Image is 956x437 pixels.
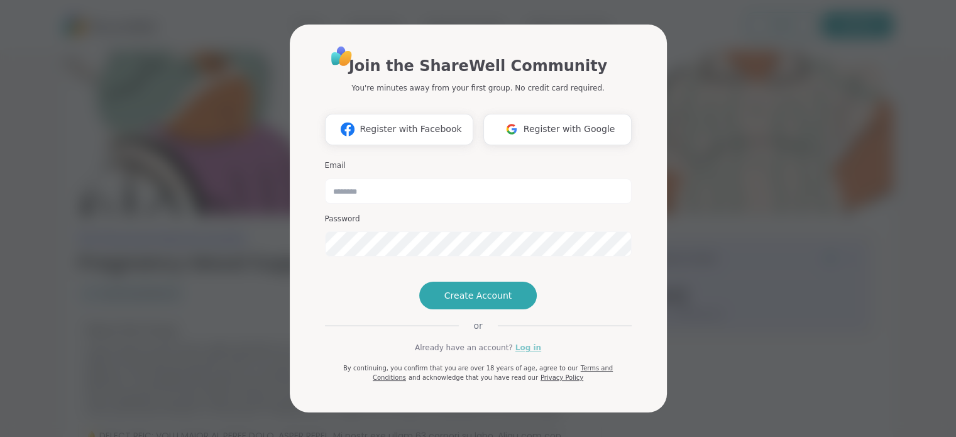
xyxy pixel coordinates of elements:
h3: Email [325,160,632,171]
span: and acknowledge that you have read our [409,374,538,381]
span: Register with Google [524,123,615,136]
img: ShareWell Logomark [500,118,524,141]
span: Create Account [444,289,512,302]
button: Create Account [419,282,537,309]
button: Register with Google [483,114,632,145]
img: ShareWell Logo [327,42,356,70]
h3: Password [325,214,632,224]
button: Register with Facebook [325,114,473,145]
a: Log in [515,342,541,353]
h1: Join the ShareWell Community [349,55,607,77]
img: ShareWell Logomark [336,118,360,141]
a: Privacy Policy [541,374,583,381]
span: By continuing, you confirm that you are over 18 years of age, agree to our [343,365,578,372]
span: Already have an account? [415,342,513,353]
p: You're minutes away from your first group. No credit card required. [351,82,604,94]
span: Register with Facebook [360,123,461,136]
span: or [458,319,497,332]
